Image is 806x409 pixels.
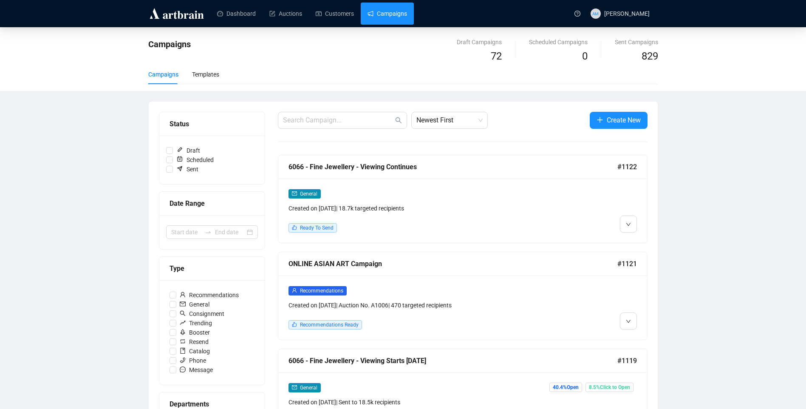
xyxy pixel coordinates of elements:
[205,229,212,236] span: to
[491,50,502,62] span: 72
[215,227,245,237] input: End date
[170,263,255,274] div: Type
[316,3,354,25] a: Customers
[176,309,228,318] span: Consignment
[278,252,648,340] a: ONLINE ASIAN ART Campaign#1121userRecommendationsCreated on [DATE]| Auction No. A1006| 470 target...
[597,116,603,123] span: plus
[626,222,631,227] span: down
[292,191,297,196] span: mail
[180,348,186,354] span: book
[300,288,343,294] span: Recommendations
[170,119,255,129] div: Status
[592,10,599,17] span: AM
[549,383,582,392] span: 40.4% Open
[607,115,641,125] span: Create New
[180,329,186,335] span: rocket
[617,162,637,172] span: #1122
[292,385,297,390] span: mail
[300,322,359,328] span: Recommendations Ready
[180,320,186,326] span: rise
[574,11,580,17] span: question-circle
[288,204,549,213] div: Created on [DATE] | 18.7k targeted recipients
[180,292,186,298] span: user
[173,155,217,165] span: Scheduled
[292,322,297,327] span: like
[300,191,317,197] span: General
[269,3,302,25] a: Auctions
[148,7,205,20] img: logo
[176,337,212,347] span: Resend
[416,112,483,128] span: Newest First
[176,290,242,300] span: Recommendations
[176,318,215,328] span: Trending
[278,155,648,243] a: 6066 - Fine Jewellery - Viewing Continues#1122mailGeneralCreated on [DATE]| 18.7k targeted recipi...
[615,37,658,47] div: Sent Campaigns
[292,288,297,293] span: user
[176,328,213,337] span: Booster
[626,319,631,324] span: down
[180,338,186,344] span: retweet
[604,10,650,17] span: [PERSON_NAME]
[585,383,633,392] span: 8.5% Click to Open
[173,146,204,155] span: Draft
[642,50,658,62] span: 829
[148,39,191,49] span: Campaigns
[457,37,502,47] div: Draft Campaigns
[292,225,297,230] span: like
[170,198,255,209] div: Date Range
[368,3,407,25] a: Campaigns
[529,37,588,47] div: Scheduled Campaigns
[180,366,186,372] span: message
[288,258,617,269] div: ONLINE ASIAN ART Campaign
[288,301,549,310] div: Created on [DATE] | Auction No. A1006 | 470 targeted recipients
[173,165,202,174] span: Sent
[171,227,201,237] input: Start date
[217,3,256,25] a: Dashboard
[300,385,317,391] span: General
[148,70,178,79] div: Campaigns
[590,112,648,129] button: Create New
[180,310,186,316] span: search
[180,357,186,363] span: phone
[180,301,186,307] span: mail
[395,117,402,124] span: search
[617,355,637,366] span: #1119
[300,225,334,231] span: Ready To Send
[288,162,617,172] div: 6066 - Fine Jewellery - Viewing Continues
[582,50,588,62] span: 0
[617,258,637,269] span: #1121
[288,355,617,366] div: 6066 - Fine Jewellery - Viewing Starts [DATE]
[176,300,213,309] span: General
[205,229,212,236] span: swap-right
[176,365,216,375] span: Message
[176,347,213,356] span: Catalog
[192,70,219,79] div: Templates
[283,115,393,125] input: Search Campaign...
[288,398,549,407] div: Created on [DATE] | Sent to 18.5k recipients
[176,356,209,365] span: Phone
